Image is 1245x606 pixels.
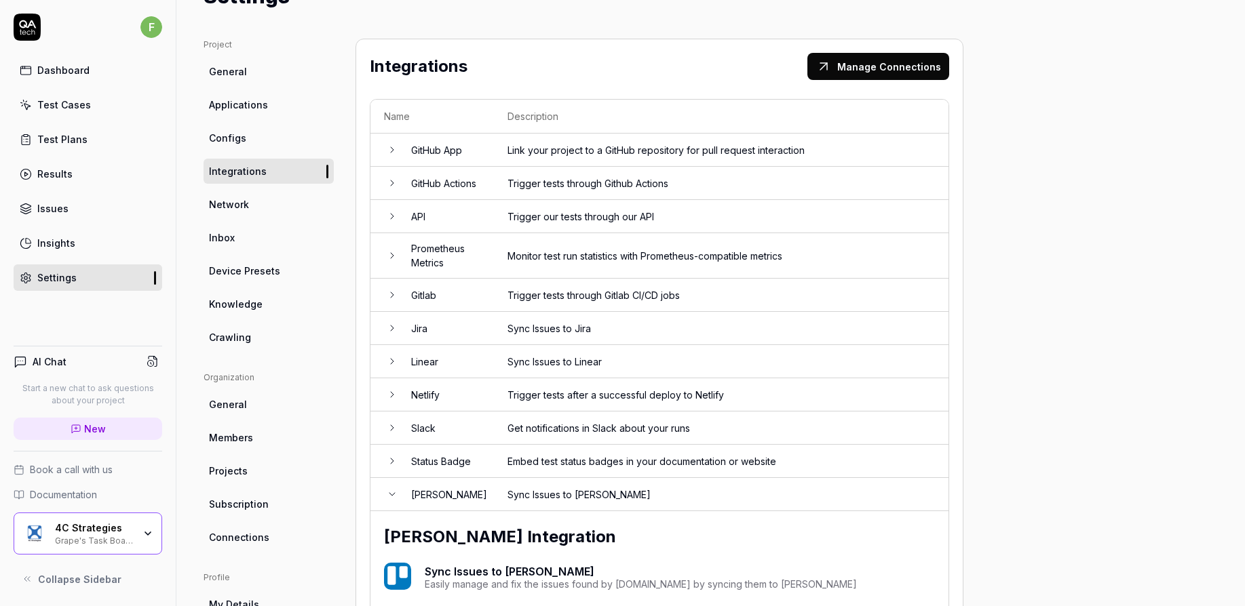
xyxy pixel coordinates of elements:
[209,164,267,178] span: Integrations
[204,39,334,51] div: Project
[37,201,69,216] div: Issues
[37,63,90,77] div: Dashboard
[494,345,949,378] td: Sync Issues to Linear
[370,54,467,79] h2: Integrations
[209,197,249,211] span: Network
[204,125,334,150] a: Configs
[494,279,949,312] td: Trigger tests through Gitlab CI/CD jobs
[33,355,66,369] h4: AI Chat
[425,563,857,580] p: Sync Issues to [PERSON_NAME]
[204,291,334,317] a: Knowledge
[30,462,113,477] span: Book a call with us
[37,236,75,250] div: Insights
[204,325,334,350] a: Crawling
[209,430,253,445] span: Members
[494,167,949,200] td: Trigger tests through Github Actions
[398,411,494,445] td: Slack
[204,371,334,384] div: Organization
[204,258,334,283] a: Device Presets
[209,497,269,511] span: Subscription
[55,534,134,545] div: Grape's Task Board Hack
[807,53,949,80] button: Manage Connections
[398,167,494,200] td: GitHub Actions
[370,100,494,134] th: Name
[398,345,494,378] td: Linear
[14,161,162,187] a: Results
[204,491,334,517] a: Subscription
[14,382,162,407] p: Start a new chat to ask questions about your project
[494,134,949,167] td: Link your project to a GitHub repository for pull request interaction
[140,14,162,41] button: f
[398,134,494,167] td: GitHub App
[494,100,949,134] th: Description
[204,192,334,217] a: Network
[494,312,949,345] td: Sync Issues to Jira
[209,230,235,245] span: Inbox
[398,233,494,279] td: Prometheus Metrics
[22,521,47,546] img: 4C Strategies Logo
[37,98,91,112] div: Test Cases
[398,200,494,233] td: API
[30,487,97,502] span: Documentation
[14,230,162,256] a: Insights
[37,270,77,285] div: Settings
[204,225,334,250] a: Inbox
[14,264,162,291] a: Settings
[204,425,334,450] a: Members
[209,297,263,311] span: Knowledge
[204,571,334,584] div: Profile
[14,565,162,592] button: Collapse Sidebar
[209,98,268,112] span: Applications
[209,264,280,278] span: Device Presets
[398,312,494,345] td: Jira
[140,16,162,38] span: f
[14,126,162,153] a: Test Plans
[209,464,248,478] span: Projects
[398,445,494,478] td: Status Badge
[14,462,162,477] a: Book a call with us
[14,57,162,83] a: Dashboard
[209,330,251,344] span: Crawling
[494,478,949,511] td: Sync Issues to [PERSON_NAME]
[494,445,949,478] td: Embed test status badges in your documentation or website
[398,478,494,511] td: [PERSON_NAME]
[14,418,162,440] a: New
[204,59,334,84] a: General
[37,167,73,181] div: Results
[494,233,949,279] td: Monitor test run statistics with Prometheus-compatible metrics
[425,580,857,589] div: Easily manage and fix the issues found by [DOMAIN_NAME] by syncing them to [PERSON_NAME]
[14,512,162,554] button: 4C Strategies Logo4C StrategiesGrape's Task Board Hack
[209,397,247,411] span: General
[494,411,949,445] td: Get notifications in Slack about your runs
[55,522,134,534] div: 4C Strategies
[494,378,949,411] td: Trigger tests after a successful deploy to Netlify
[204,92,334,117] a: Applications
[204,525,334,550] a: Connections
[204,159,334,184] a: Integrations
[209,131,246,145] span: Configs
[398,378,494,411] td: Netlify
[494,200,949,233] td: Trigger our tests through our API
[384,525,935,549] h2: [PERSON_NAME] Integration
[14,92,162,118] a: Test Cases
[204,458,334,483] a: Projects
[38,572,121,586] span: Collapse Sidebar
[209,64,247,79] span: General
[209,530,269,544] span: Connections
[204,392,334,417] a: General
[14,487,162,502] a: Documentation
[384,563,411,590] img: Hackoffice
[398,279,494,312] td: Gitlab
[14,195,162,222] a: Issues
[84,422,106,436] span: New
[37,132,88,146] div: Test Plans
